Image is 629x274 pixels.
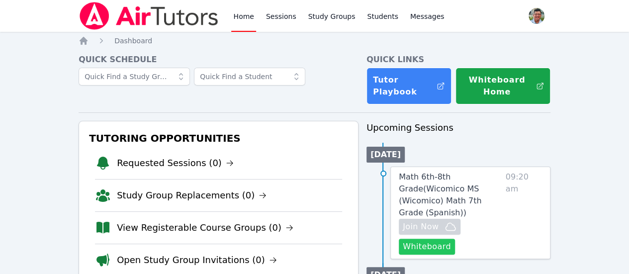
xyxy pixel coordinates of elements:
[506,171,542,255] span: 09:20 am
[87,129,350,147] h3: Tutoring Opportunities
[399,219,460,235] button: Join Now
[117,188,267,202] a: Study Group Replacements (0)
[455,68,550,104] button: Whiteboard Home
[114,37,152,45] span: Dashboard
[366,121,550,135] h3: Upcoming Sessions
[366,54,550,66] h4: Quick Links
[117,156,234,170] a: Requested Sessions (0)
[79,2,219,30] img: Air Tutors
[399,239,455,255] button: Whiteboard
[410,11,445,21] span: Messages
[403,221,439,233] span: Join Now
[114,36,152,46] a: Dashboard
[366,147,405,163] li: [DATE]
[366,68,451,104] a: Tutor Playbook
[399,172,481,217] span: Math 6th-8th Grade ( Wicomico MS (Wicomico) Math 7th Grade (Spanish) )
[79,36,550,46] nav: Breadcrumb
[79,54,359,66] h4: Quick Schedule
[399,171,502,219] a: Math 6th-8th Grade(Wicomico MS (Wicomico) Math 7th Grade (Spanish))
[117,221,293,235] a: View Registerable Course Groups (0)
[117,253,277,267] a: Open Study Group Invitations (0)
[194,68,305,86] input: Quick Find a Student
[79,68,190,86] input: Quick Find a Study Group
